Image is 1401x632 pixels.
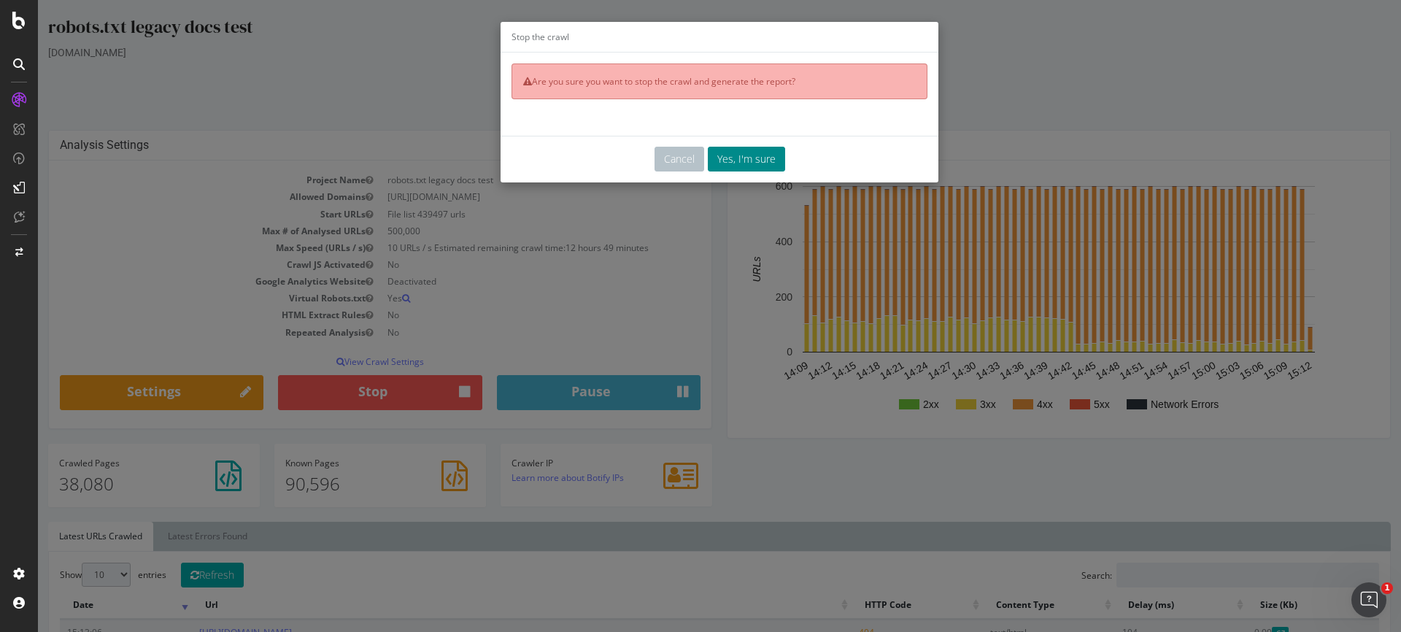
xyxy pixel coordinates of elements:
button: Cancel [617,147,666,172]
button: Yes, I'm sure [670,147,747,172]
span: 1 [1381,582,1393,594]
iframe: Intercom live chat [1351,582,1386,617]
div: Stop the crawl [463,22,900,53]
div: Are you sure you want to stop the crawl and generate the report? [474,63,889,99]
